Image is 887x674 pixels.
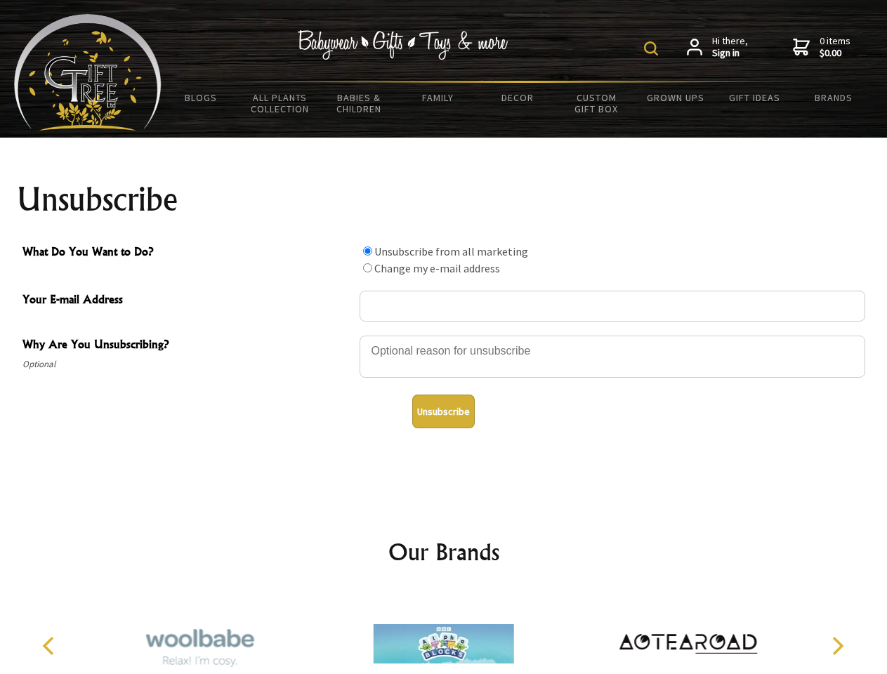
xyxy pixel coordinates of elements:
[822,630,853,661] button: Next
[241,83,320,124] a: All Plants Collection
[28,535,860,569] h2: Our Brands
[14,14,162,131] img: Babyware - Gifts - Toys and more...
[22,336,353,356] span: Why Are You Unsubscribing?
[712,47,748,60] strong: Sign in
[644,41,658,55] img: product search
[363,246,372,256] input: What Do You Want to Do?
[399,83,478,112] a: Family
[478,83,557,112] a: Decor
[712,35,748,60] span: Hi there,
[636,83,715,112] a: Grown Ups
[17,183,871,216] h1: Unsubscribe
[22,243,353,263] span: What Do You Want to Do?
[374,244,528,258] label: Unsubscribe from all marketing
[360,291,865,322] input: Your E-mail Address
[320,83,399,124] a: Babies & Children
[360,336,865,378] textarea: Why Are You Unsubscribing?
[22,356,353,373] span: Optional
[162,83,241,112] a: BLOGS
[298,30,508,60] img: Babywear - Gifts - Toys & more
[412,395,475,428] button: Unsubscribe
[374,261,500,275] label: Change my e-mail address
[363,263,372,272] input: What Do You Want to Do?
[793,35,850,60] a: 0 items$0.00
[687,35,748,60] a: Hi there,Sign in
[820,47,850,60] strong: $0.00
[794,83,874,112] a: Brands
[557,83,636,124] a: Custom Gift Box
[22,291,353,311] span: Your E-mail Address
[715,83,794,112] a: Gift Ideas
[35,630,66,661] button: Previous
[820,34,850,60] span: 0 items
